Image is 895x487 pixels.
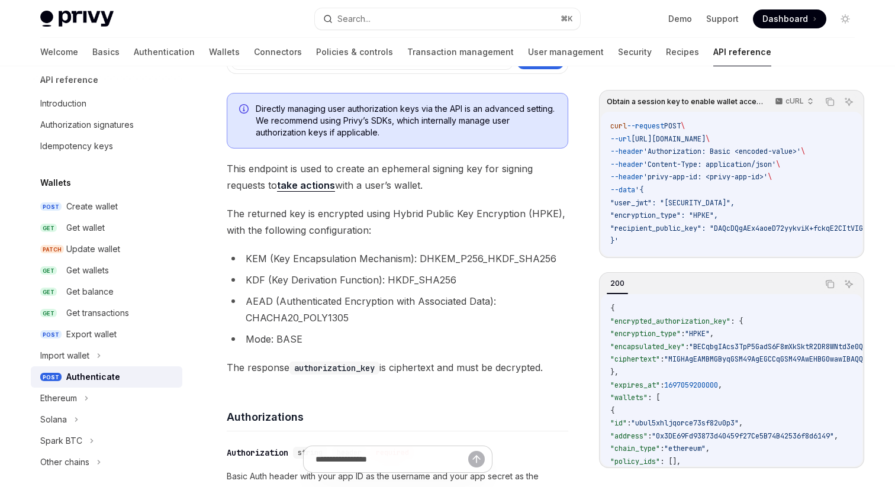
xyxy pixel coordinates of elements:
[277,179,335,192] a: take actions
[660,354,664,364] span: :
[610,121,627,131] span: curl
[706,134,710,144] span: \
[40,266,57,275] span: GET
[610,134,631,144] span: --url
[610,317,730,326] span: "encrypted_authorization_key"
[40,412,67,427] div: Solana
[836,9,855,28] button: Toggle dark mode
[209,38,240,66] a: Wallets
[660,380,664,390] span: :
[610,367,619,377] span: },
[822,276,838,292] button: Copy the contents from the code block
[40,245,64,254] span: PATCH
[607,276,628,291] div: 200
[40,373,62,382] span: POST
[631,418,739,428] span: "ubul5xhljqorce73sf82u0p3"
[227,331,568,347] li: Mode: BASE
[40,202,62,211] span: POST
[643,160,776,169] span: 'Content-Type: application/json'
[718,380,722,390] span: ,
[610,342,685,351] span: "encapsulated_key"
[822,94,838,109] button: Copy the contents from the code block
[66,263,109,278] div: Get wallets
[627,121,664,131] span: --request
[31,281,182,302] a: GETGet balance
[66,221,105,235] div: Get wallet
[31,136,182,157] a: Idempotency keys
[31,114,182,136] a: Authorization signatures
[685,329,710,338] span: "HPKE"
[610,329,681,338] span: "encryption_type"
[768,92,819,112] button: cURL
[610,236,619,246] span: }'
[40,118,134,132] div: Authorization signatures
[610,354,660,364] span: "ciphertext"
[227,250,568,267] li: KEM (Key Encapsulation Mechanism): DHKEM_P256_HKDF_SHA256
[31,238,182,260] a: PATCHUpdate wallet
[40,309,57,318] span: GET
[648,393,660,402] span: : [
[685,342,689,351] span: :
[627,418,631,428] span: :
[40,224,57,233] span: GET
[610,147,643,156] span: --header
[841,276,857,292] button: Ask AI
[31,260,182,281] a: GETGet wallets
[610,380,660,390] span: "expires_at"
[227,359,568,376] span: The response is ciphertext and must be decrypted.
[227,293,568,326] li: AEAD (Authenticated Encryption with Associated Data): CHACHA20_POLY1305
[710,329,714,338] span: ,
[610,431,648,441] span: "address"
[227,205,568,238] span: The returned key is encrypted using Hybrid Public Key Encryption (HPKE), with the following confi...
[40,139,113,153] div: Idempotency keys
[66,370,120,384] div: Authenticate
[660,444,664,453] span: :
[40,330,62,339] span: POST
[40,176,71,190] h5: Wallets
[739,418,743,428] span: ,
[610,198,735,208] span: "user_jwt": "[SECURITY_DATA]",
[31,196,182,217] a: POSTCreate wallet
[610,406,614,415] span: {
[610,160,643,169] span: --header
[618,38,652,66] a: Security
[31,217,182,238] a: GETGet wallet
[610,444,660,453] span: "chain_type"
[610,304,614,313] span: {
[668,13,692,25] a: Demo
[31,93,182,114] a: Introduction
[635,185,643,195] span: '{
[40,455,89,469] div: Other chains
[801,147,805,156] span: \
[40,96,86,111] div: Introduction
[841,94,857,109] button: Ask AI
[40,391,77,405] div: Ethereum
[66,199,118,214] div: Create wallet
[660,457,681,466] span: : [],
[610,393,648,402] span: "wallets"
[776,160,780,169] span: \
[66,242,120,256] div: Update wallet
[607,97,764,107] span: Obtain a session key to enable wallet access.
[40,434,82,448] div: Spark BTC
[256,103,556,138] span: Directly managing user authorization keys via the API is an advanced setting. We recommend using ...
[337,12,371,26] div: Search...
[762,13,808,25] span: Dashboard
[561,14,573,24] span: ⌘ K
[631,134,706,144] span: [URL][DOMAIN_NAME]
[666,38,699,66] a: Recipes
[31,302,182,324] a: GETGet transactions
[681,121,685,131] span: \
[227,272,568,288] li: KDF (Key Derivation Function): HKDF_SHA256
[610,457,660,466] span: "policy_ids"
[316,38,393,66] a: Policies & controls
[239,104,251,116] svg: Info
[92,38,120,66] a: Basics
[643,147,801,156] span: 'Authorization: Basic <encoded-value>'
[652,431,834,441] span: "0x3DE69Fd93873d40459f27Ce5B74B42536f8d6149"
[40,349,89,363] div: Import wallet
[834,431,838,441] span: ,
[643,172,768,182] span: 'privy-app-id: <privy-app-id>'
[254,38,302,66] a: Connectors
[66,285,114,299] div: Get balance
